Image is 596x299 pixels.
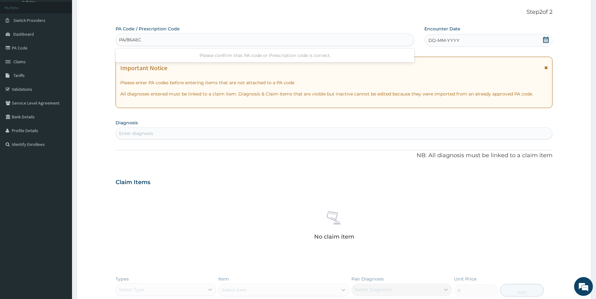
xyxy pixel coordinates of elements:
[13,18,45,23] span: Switch Providers
[116,9,552,16] p: Step 2 of 2
[13,59,26,64] span: Claims
[12,31,25,47] img: d_794563401_company_1708531726252_794563401
[13,31,34,37] span: Dashboard
[3,171,119,193] textarea: Type your message and hit 'Enter'
[116,120,138,126] label: Diagnosis
[119,130,153,137] div: Enter diagnosis
[314,234,354,240] p: No claim item
[120,64,167,71] h1: Important Notice
[116,50,414,61] div: Please confirm that PA code or Prescription code is correct.
[33,35,105,43] div: Chat with us now
[36,79,86,142] span: We're online!
[116,26,180,32] label: PA Code / Prescription Code
[120,91,548,97] p: All diagnoses entered must be linked to a claim item. Diagnosis & Claim Items that are visible bu...
[424,26,460,32] label: Encounter Date
[116,152,552,160] p: NB: All diagnosis must be linked to a claim item
[428,37,459,44] span: DD-MM-YYYY
[120,80,548,86] p: Please enter PA codes before entering items that are not attached to a PA code
[13,73,25,78] span: Tariffs
[103,3,118,18] div: Minimize live chat window
[116,179,150,186] h3: Claim Items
